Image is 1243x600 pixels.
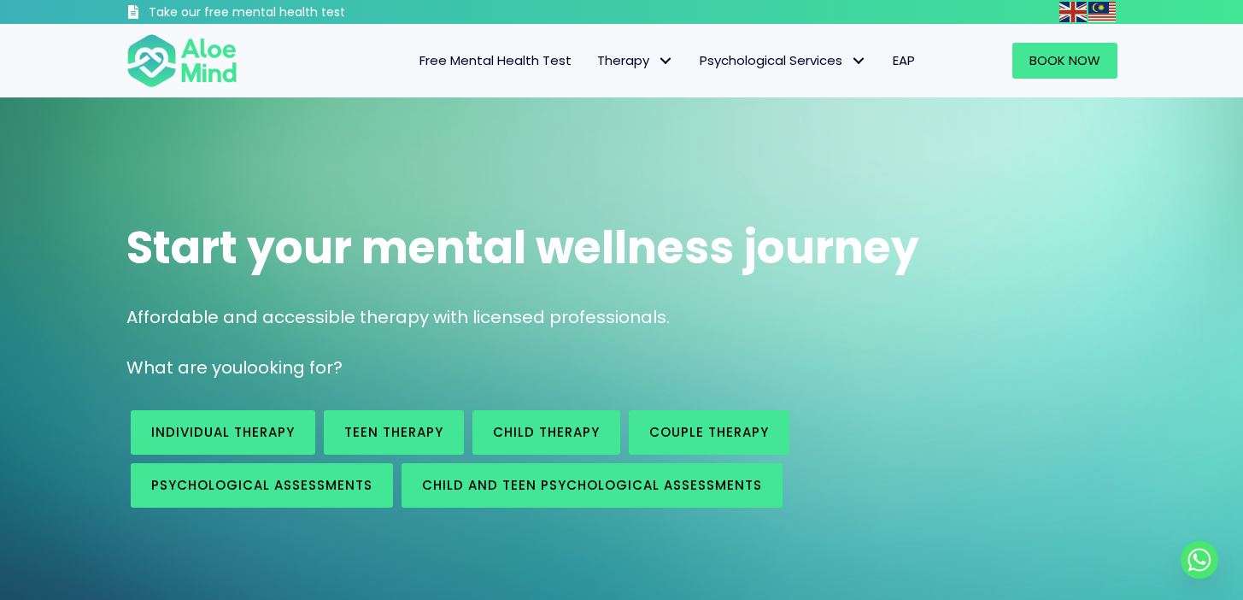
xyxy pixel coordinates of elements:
[649,423,769,441] span: Couple therapy
[700,51,867,69] span: Psychological Services
[131,463,393,508] a: Psychological assessments
[402,463,783,508] a: Child and Teen Psychological assessments
[597,51,674,69] span: Therapy
[260,43,928,79] nav: Menu
[151,423,295,441] span: Individual therapy
[629,410,789,455] a: Couple therapy
[126,356,243,379] span: What are you
[1059,2,1087,22] img: en
[419,51,572,69] span: Free Mental Health Test
[1059,2,1088,21] a: English
[493,423,600,441] span: Child Therapy
[126,32,237,89] img: Aloe mind Logo
[472,410,620,455] a: Child Therapy
[1029,51,1100,69] span: Book Now
[1181,541,1218,579] a: Whatsapp
[151,476,372,494] span: Psychological assessments
[126,4,437,24] a: Take our free mental health test
[243,356,343,379] span: looking for?
[654,49,678,74] span: Therapy: submenu
[344,423,443,441] span: Teen Therapy
[324,410,464,455] a: Teen Therapy
[131,410,315,455] a: Individual therapy
[126,216,919,279] span: Start your mental wellness journey
[687,43,880,79] a: Psychological ServicesPsychological Services: submenu
[847,49,871,74] span: Psychological Services: submenu
[880,43,928,79] a: EAP
[422,476,762,494] span: Child and Teen Psychological assessments
[1012,43,1117,79] a: Book Now
[1088,2,1116,22] img: ms
[1088,2,1117,21] a: Malay
[893,51,915,69] span: EAP
[126,305,1117,330] p: Affordable and accessible therapy with licensed professionals.
[149,4,437,21] h3: Take our free mental health test
[584,43,687,79] a: TherapyTherapy: submenu
[407,43,584,79] a: Free Mental Health Test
